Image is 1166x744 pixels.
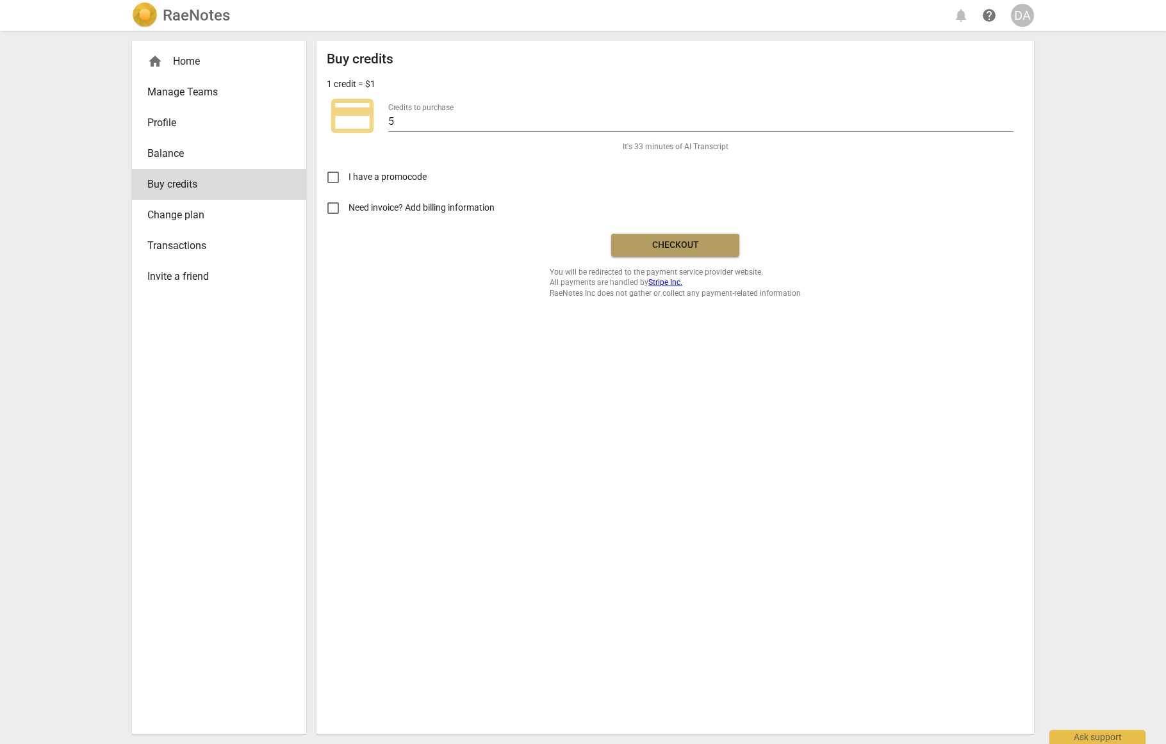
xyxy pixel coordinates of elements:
[132,46,306,77] div: Home
[147,207,281,223] span: Change plan
[132,3,158,28] img: Logo
[132,138,306,169] a: Balance
[621,239,729,252] span: Checkout
[349,170,427,184] span: I have a promocode
[978,4,1001,27] a: Help
[147,238,281,254] span: Transactions
[327,51,393,67] h2: Buy credits
[132,108,306,138] a: Profile
[132,230,306,261] a: Transactions
[132,77,306,108] a: Manage Teams
[648,278,682,287] a: Stripe Inc.
[147,115,281,131] span: Profile
[1011,4,1034,27] button: DA
[623,142,728,152] span: It's 33 minutes of AI Transcript
[147,85,281,100] span: Manage Teams
[550,267,801,299] span: You will be redirected to the payment service provider website. All payments are handled by RaeNo...
[1049,730,1145,744] div: Ask support
[163,6,230,24] h2: RaeNotes
[327,90,378,142] span: credit_card
[147,54,163,69] span: home
[981,8,997,23] span: help
[147,54,281,69] div: Home
[388,104,454,111] label: Credits to purchase
[147,146,281,161] span: Balance
[132,169,306,200] a: Buy credits
[611,234,739,257] button: Checkout
[132,200,306,230] a: Change plan
[132,261,306,292] a: Invite a friend
[349,201,497,214] span: Need invoice? Add billing information
[327,77,375,91] p: 1 credit = $1
[147,177,281,192] span: Buy credits
[132,3,230,28] a: LogoRaeNotes
[147,269,281,284] span: Invite a friend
